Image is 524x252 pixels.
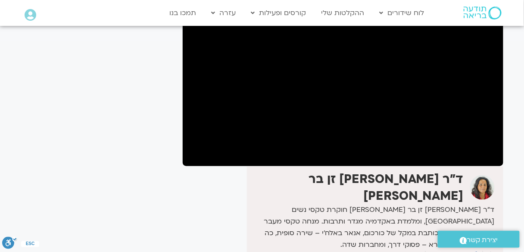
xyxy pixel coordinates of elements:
[317,5,369,21] a: ההקלטות שלי
[249,204,495,251] p: ד”ר [PERSON_NAME] זן בר [PERSON_NAME] חוקרת טקסי נשים [GEOGRAPHIC_DATA], ומלמדת באקדמיה מגדר ותרב...
[438,231,520,248] a: יצירת קשר
[309,171,464,204] strong: ד״ר [PERSON_NAME] זן בר [PERSON_NAME]
[470,175,495,200] img: ד״ר צילה זן בר צור
[467,234,498,246] span: יצירת קשר
[247,5,311,21] a: קורסים ופעילות
[375,5,429,21] a: לוח שידורים
[207,5,240,21] a: עזרה
[165,5,201,21] a: תמכו בנו
[464,6,502,19] img: תודעה בריאה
